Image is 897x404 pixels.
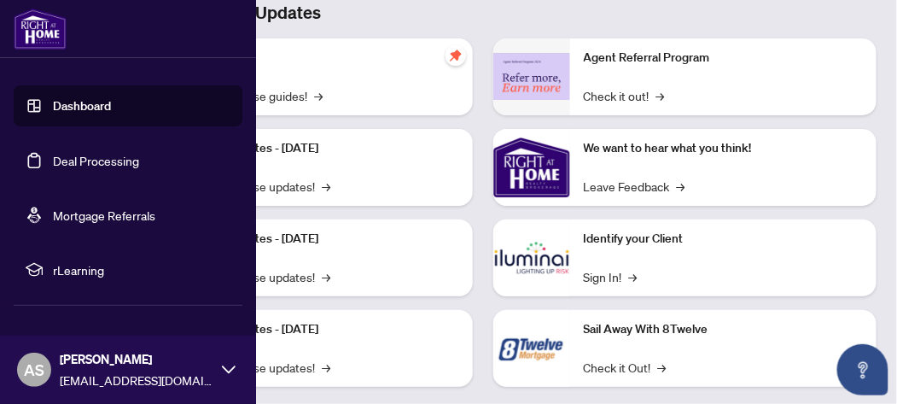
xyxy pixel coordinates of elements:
[584,49,864,67] p: Agent Referral Program
[584,320,864,339] p: Sail Away With 8Twelve
[89,1,877,25] h3: Brokerage & Industry Updates
[658,358,667,377] span: →
[53,98,111,114] a: Dashboard
[322,267,330,286] span: →
[584,177,685,196] a: Leave Feedback→
[493,310,570,387] img: Sail Away With 8Twelve
[493,220,570,296] img: Identify your Client
[53,153,139,168] a: Deal Processing
[179,320,459,339] p: Platform Updates - [DATE]
[584,267,638,286] a: Sign In!→
[322,177,330,196] span: →
[24,358,44,382] span: AS
[322,358,330,377] span: →
[179,230,459,249] p: Platform Updates - [DATE]
[53,261,230,279] span: rLearning
[584,230,864,249] p: Identify your Client
[179,49,459,67] p: Self-Help
[629,267,638,286] span: →
[493,53,570,100] img: Agent Referral Program
[584,358,667,377] a: Check it Out!→
[493,129,570,206] img: We want to hear what you think!
[14,9,67,50] img: logo
[656,86,665,105] span: →
[584,139,864,158] p: We want to hear what you think!
[60,371,213,389] span: [EMAIL_ADDRESS][DOMAIN_NAME]
[677,177,685,196] span: →
[53,208,155,223] a: Mortgage Referrals
[584,86,665,105] a: Check it out!→
[446,45,466,66] span: pushpin
[179,139,459,158] p: Platform Updates - [DATE]
[837,344,888,395] button: Open asap
[314,86,323,105] span: →
[60,350,213,369] span: [PERSON_NAME]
